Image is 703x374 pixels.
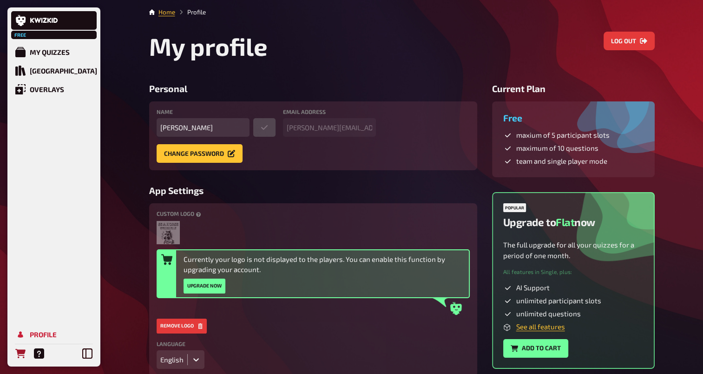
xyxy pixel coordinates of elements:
span: Flat [556,216,574,228]
h3: App Settings [149,185,477,196]
label: Email address [283,109,376,114]
h2: Upgrade to now [503,216,595,228]
font: Remove Logo [160,323,194,328]
span: unlimited questions [516,309,581,319]
p: The full upgrade for all your quizzes for a period of one month. [503,240,644,260]
font: Log out [611,38,636,45]
a: My Quizzes [11,43,97,61]
span: unlimited participant slots [516,296,601,306]
button: Log out [604,32,655,50]
a: Profile [11,325,97,344]
li: Home [158,7,175,17]
font: Custom Logo [157,210,194,217]
span: maximum of 10 questions [516,144,598,153]
li: Profile [175,7,206,17]
a: Help [30,344,48,363]
h3: Current Plan [492,83,655,94]
button: Change password [157,144,243,163]
div: Popular [503,203,526,212]
span: team and single player mode [516,157,607,166]
h3: Personal [149,83,477,94]
h3: Free [503,113,644,123]
span: Free [12,32,29,38]
h1: My profile [149,32,268,61]
div: English [160,355,184,364]
span: maxium of 5 participant slots [516,131,610,140]
font: Change password [164,151,224,157]
a: Quiz Library [11,61,97,80]
button: Remove Logo [157,319,207,334]
small: All features in Single, plus : [503,268,572,276]
label: Name [157,109,276,114]
button: Upgrade now [184,279,225,294]
p: Currently your logo is not displayed to the players. You can enable this function by upgrading yo... [184,254,465,275]
a: Home [158,8,175,16]
a: Orders [11,344,30,363]
a: Overlays [11,80,97,99]
font: Add to cart [522,345,561,352]
span: AI Support [516,283,550,293]
a: See all features [516,322,565,331]
div: Overlays [30,85,64,93]
div: My Quizzes [30,48,70,56]
div: [GEOGRAPHIC_DATA] [30,67,97,75]
label: Language [157,341,470,347]
div: Profile [30,330,57,339]
button: Add to cart [503,339,568,358]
